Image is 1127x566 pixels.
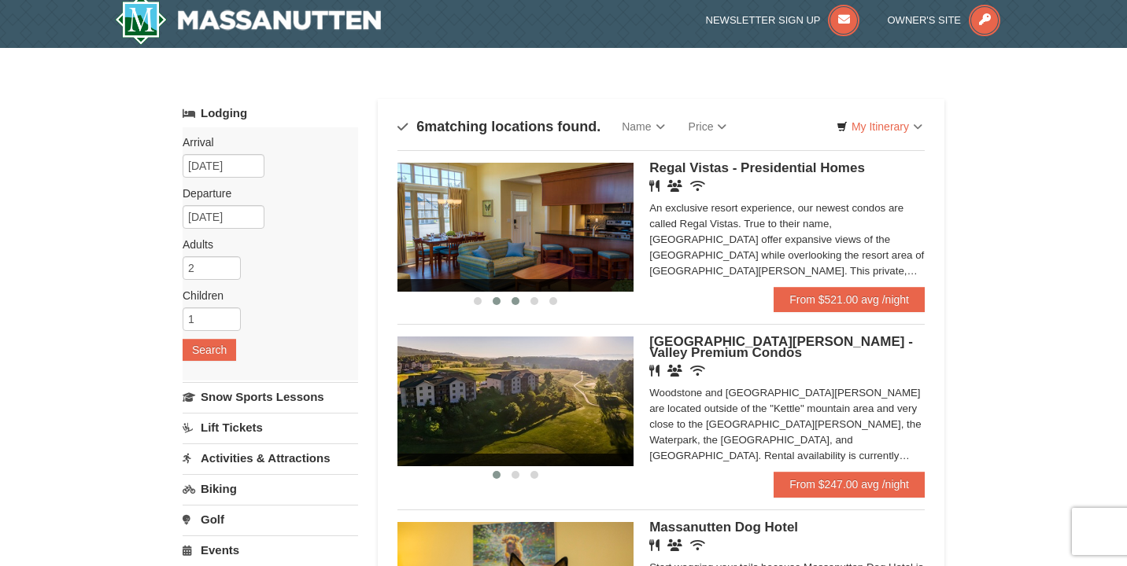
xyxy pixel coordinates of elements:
label: Arrival [183,134,346,150]
a: Lodging [183,99,358,127]
span: Newsletter Sign Up [706,14,821,26]
span: 6 [416,119,424,134]
span: Regal Vistas - Presidential Homes [649,160,865,175]
a: My Itinerary [826,115,933,138]
a: Price [677,111,739,142]
i: Wireless Internet (free) [690,365,705,377]
span: [GEOGRAPHIC_DATA][PERSON_NAME] - Valley Premium Condos [649,334,913,360]
i: Wireless Internet (free) [690,180,705,192]
a: Name [610,111,676,142]
label: Departure [183,186,346,201]
button: Search [183,339,236,361]
div: An exclusive resort experience, our newest condos are called Regal Vistas. True to their name, [G... [649,200,925,279]
i: Banquet Facilities [667,365,682,377]
span: Owner's Site [888,14,962,26]
a: From $247.00 avg /night [774,472,925,497]
a: Newsletter Sign Up [706,14,860,26]
label: Adults [183,237,346,252]
a: Golf [183,505,358,534]
a: Events [183,535,358,564]
i: Restaurant [649,180,660,192]
i: Restaurant [649,539,660,551]
a: Activities & Attractions [183,443,358,472]
i: Wireless Internet (free) [690,539,705,551]
label: Children [183,288,346,303]
a: Snow Sports Lessons [183,382,358,411]
div: Woodstone and [GEOGRAPHIC_DATA][PERSON_NAME] are located outside of the "Kettle" mountain area an... [649,385,925,464]
a: Lift Tickets [183,413,358,442]
i: Restaurant [649,365,660,377]
a: Owner's Site [888,14,1001,26]
h4: matching locations found. [397,119,600,134]
span: Massanutten Dog Hotel [649,520,798,535]
a: From $521.00 avg /night [774,287,925,312]
i: Banquet Facilities [667,180,682,192]
i: Banquet Facilities [667,539,682,551]
a: Biking [183,474,358,503]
